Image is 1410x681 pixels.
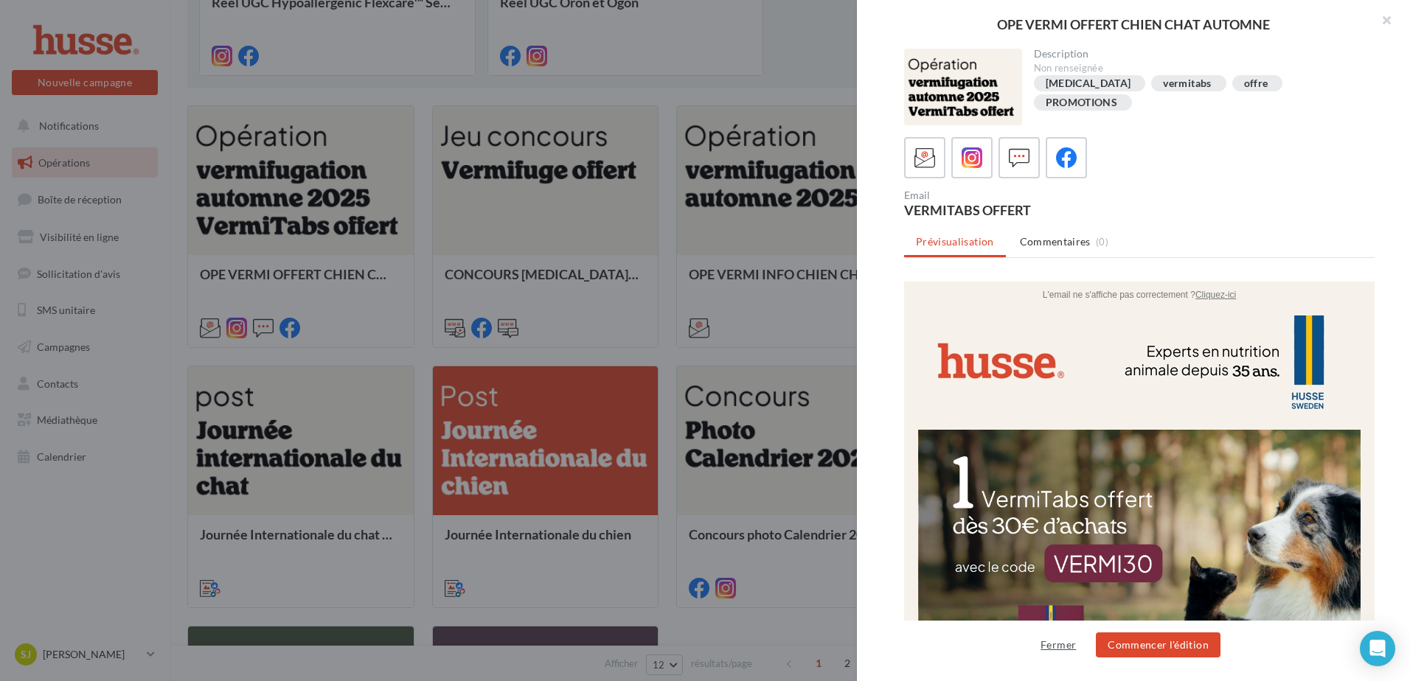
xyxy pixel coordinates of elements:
[1035,636,1082,654] button: Fermer
[21,34,449,141] img: Experts_en_nutrition_animale.jpg
[1020,234,1091,249] span: Commentaires
[1046,97,1118,108] div: PROMOTIONS
[1046,78,1131,89] div: [MEDICAL_DATA]
[139,8,291,18] span: L'email ne s'affiche pas correctement ?
[1360,631,1395,666] div: Open Intercom Messenger
[1163,78,1211,89] div: vermitabs
[1096,236,1108,248] span: (0)
[1034,49,1364,59] div: Description
[904,190,1133,200] div: Email
[291,8,332,18] a: Cliquez-ici
[1244,78,1268,89] div: offre
[14,148,456,495] img: news_vermi30.png
[1096,632,1220,657] button: Commencer l'édition
[904,203,1133,217] div: VERMITABS OFFERT
[1034,62,1364,75] div: Non renseignée
[881,18,1386,31] div: OPE VERMI OFFERT CHIEN CHAT AUTOMNE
